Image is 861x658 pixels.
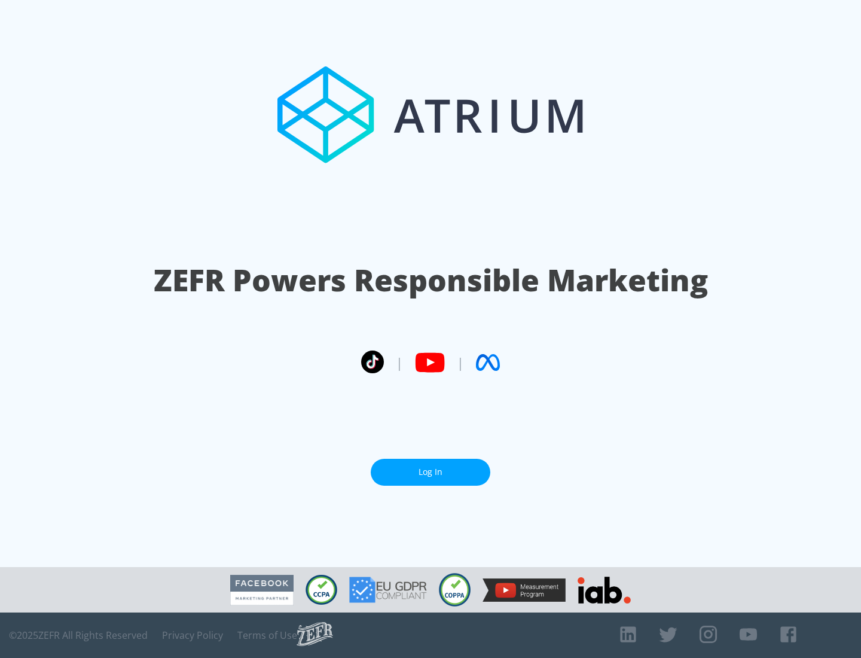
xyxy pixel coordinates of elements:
a: Log In [371,459,490,486]
span: | [396,354,403,371]
h1: ZEFR Powers Responsible Marketing [154,260,708,301]
span: | [457,354,464,371]
img: Facebook Marketing Partner [230,575,294,605]
img: GDPR Compliant [349,577,427,603]
img: YouTube Measurement Program [483,578,566,602]
a: Privacy Policy [162,629,223,641]
img: COPPA Compliant [439,573,471,607]
img: IAB [578,577,631,604]
img: CCPA Compliant [306,575,337,605]
a: Terms of Use [237,629,297,641]
span: © 2025 ZEFR All Rights Reserved [9,629,148,641]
